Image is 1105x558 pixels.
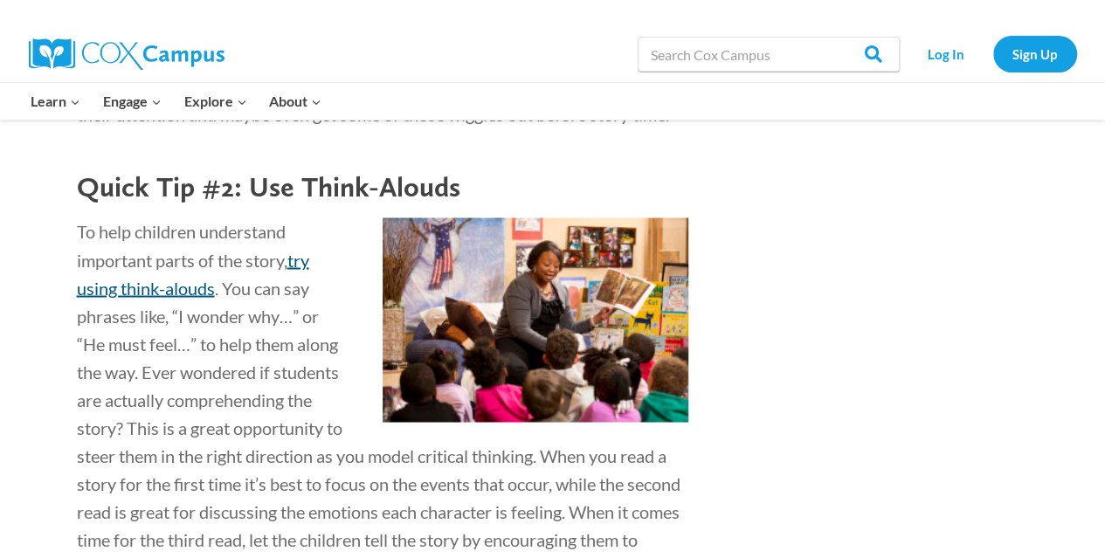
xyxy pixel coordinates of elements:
[173,83,259,120] button: Child menu of Explore
[638,37,900,72] input: Search Cox Campus
[77,48,669,125] span: or fingerplays! It’s a great way to get their attention and maybe even get some of those wiggles ...
[77,249,309,298] a: try using think-alouds
[20,83,93,120] button: Child menu of Learn
[77,221,287,270] span: To help children understand important parts of the story,
[908,36,984,72] a: Log In
[908,36,1077,72] nav: Secondary Navigation
[993,36,1077,72] a: Sign Up
[258,83,333,120] button: Child menu of About
[77,170,688,203] h3: Quick Tip #2: Use Think-Alouds
[29,38,224,70] img: Cox Campus
[20,83,333,120] nav: Primary Navigation
[383,217,688,421] img: teacher leading storytime with preschool children
[92,83,173,120] button: Child menu of Engage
